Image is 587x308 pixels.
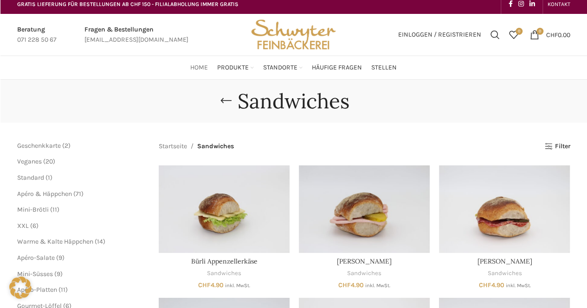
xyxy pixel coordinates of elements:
[371,58,397,77] a: Stellen
[52,206,57,214] span: 11
[544,143,570,151] a: Filter
[17,254,55,262] a: Apéro-Salate
[97,238,103,245] span: 14
[312,63,362,72] span: Häufige Fragen
[371,63,397,72] span: Stellen
[312,58,362,77] a: Häufige Fragen
[536,28,543,35] span: 0
[504,25,523,44] a: 0
[13,58,575,77] div: Main navigation
[159,165,290,252] a: Bürli Appenzellerkäse
[504,25,523,44] div: Meine Wunschliste
[477,257,532,265] a: [PERSON_NAME]
[48,174,50,182] span: 1
[505,283,530,289] small: inkl. MwSt.
[198,281,211,289] span: CHF
[217,58,254,77] a: Produkte
[263,63,297,72] span: Standorte
[190,63,208,72] span: Home
[478,281,491,289] span: CHF
[17,157,42,165] a: Veganes
[190,58,208,77] a: Home
[198,281,224,289] bdi: 4.90
[17,222,29,230] a: XXL
[17,206,49,214] a: Mini-Brötli
[516,28,522,35] span: 0
[299,165,430,252] a: Bürli Fleischkäse
[84,25,188,45] a: Infobox link
[338,281,364,289] bdi: 4.90
[197,141,234,151] span: Sandwiches
[347,269,381,278] a: Sandwiches
[238,89,349,113] h1: Sandwiches
[225,283,250,289] small: inkl. MwSt.
[17,174,44,182] a: Standard
[217,63,249,72] span: Produkte
[525,25,575,44] a: 0 CHF0.00
[263,58,303,77] a: Standorte
[61,286,65,294] span: 11
[17,238,93,245] a: Warme & Kalte Häppchen
[32,222,36,230] span: 6
[45,157,53,165] span: 20
[337,257,392,265] a: [PERSON_NAME]
[487,269,522,278] a: Sandwiches
[207,269,241,278] a: Sandwiches
[17,25,57,45] a: Infobox link
[546,31,570,38] bdi: 0.00
[338,281,351,289] span: CHF
[548,1,570,7] span: KONTAKT
[58,254,62,262] span: 9
[191,257,258,265] a: Bürli Appenzellerkäse
[214,92,238,110] a: Go back
[159,141,187,151] a: Startseite
[248,30,339,38] a: Site logo
[398,31,481,38] span: Einloggen / Registrieren
[393,25,486,44] a: Einloggen / Registrieren
[365,283,390,289] small: inkl. MwSt.
[478,281,504,289] bdi: 4.90
[17,1,239,7] span: GRATIS LIEFERUNG FÜR BESTELLUNGEN AB CHF 150 - FILIALABHOLUNG IMMER GRATIS
[546,31,558,38] span: CHF
[65,142,68,150] span: 2
[76,190,81,198] span: 71
[439,165,570,252] a: Bürli Salami
[17,190,72,198] a: Apéro & Häppchen
[248,14,339,56] img: Bäckerei Schwyter
[159,141,234,151] nav: Breadcrumb
[486,25,504,44] a: Suchen
[57,270,60,278] span: 9
[17,142,61,150] a: Geschenkkarte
